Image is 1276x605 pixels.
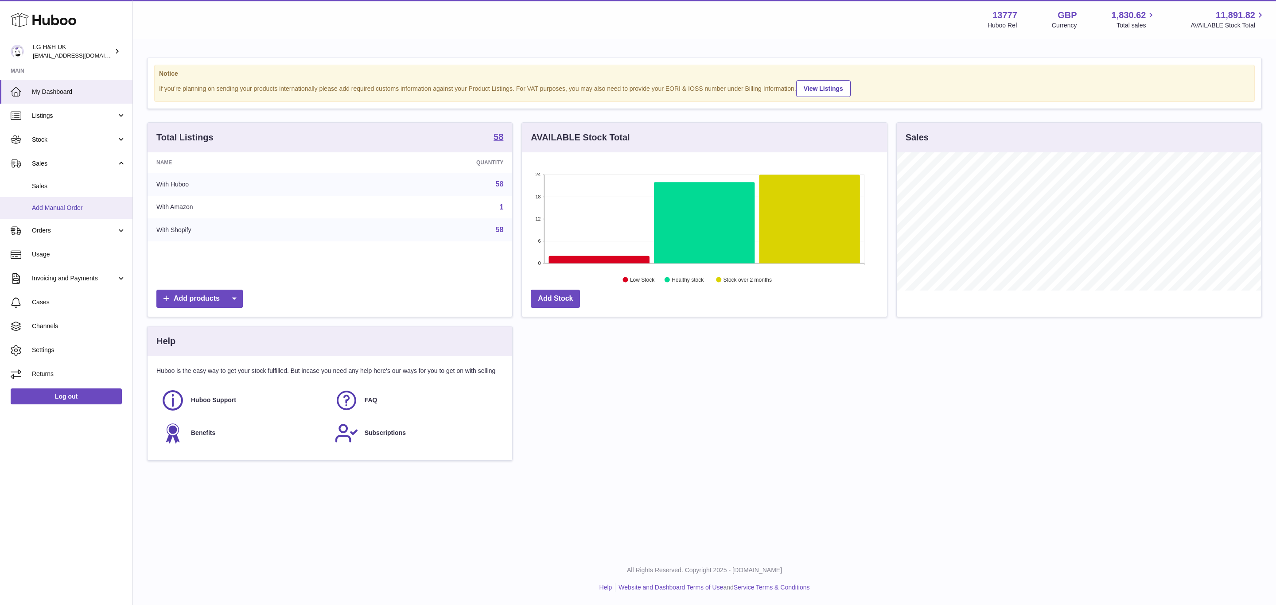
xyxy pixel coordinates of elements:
span: Listings [32,112,117,120]
span: Sales [32,159,117,168]
a: 58 [496,226,504,233]
a: Service Terms & Conditions [734,584,810,591]
strong: 58 [494,132,503,141]
div: Huboo Ref [988,21,1017,30]
a: Subscriptions [335,421,499,445]
strong: Notice [159,70,1250,78]
span: [EMAIL_ADDRESS][DOMAIN_NAME] [33,52,130,59]
p: Huboo is the easy way to get your stock fulfilled. But incase you need any help here's our ways f... [156,367,503,375]
span: Usage [32,250,126,259]
span: Returns [32,370,126,378]
h3: AVAILABLE Stock Total [531,132,630,143]
a: 11,891.82 AVAILABLE Stock Total [1190,9,1265,30]
span: Settings [32,346,126,354]
a: 58 [494,132,503,143]
th: Name [148,152,347,173]
a: Add products [156,290,243,308]
span: Huboo Support [191,396,236,404]
h3: Total Listings [156,132,214,143]
a: Log out [11,388,122,404]
text: Low Stock [630,277,655,283]
a: 1,830.62 Total sales [1112,9,1156,30]
span: Channels [32,322,126,330]
td: With Huboo [148,173,347,196]
text: 24 [536,172,541,177]
span: Orders [32,226,117,235]
span: Cases [32,298,126,306]
span: FAQ [365,396,377,404]
a: Add Stock [531,290,580,308]
div: Currency [1052,21,1077,30]
span: Add Manual Order [32,204,126,212]
th: Quantity [347,152,513,173]
li: and [615,583,809,592]
span: 1,830.62 [1112,9,1146,21]
a: Benefits [161,421,326,445]
td: With Amazon [148,196,347,219]
a: Help [599,584,612,591]
h3: Sales [906,132,929,143]
a: 58 [496,180,504,188]
text: Healthy stock [672,277,704,283]
a: FAQ [335,388,499,412]
span: AVAILABLE Stock Total [1190,21,1265,30]
text: 12 [536,216,541,221]
div: LG H&H UK [33,43,113,60]
span: Total sales [1116,21,1156,30]
div: If you're planning on sending your products internationally please add required customs informati... [159,79,1250,97]
span: Benefits [191,429,215,437]
span: Invoicing and Payments [32,274,117,283]
td: With Shopify [148,218,347,241]
a: View Listings [796,80,851,97]
span: Sales [32,182,126,190]
strong: 13777 [992,9,1017,21]
a: Website and Dashboard Terms of Use [619,584,723,591]
span: Stock [32,136,117,144]
a: 1 [499,203,503,211]
span: 11,891.82 [1216,9,1255,21]
p: All Rights Reserved. Copyright 2025 - [DOMAIN_NAME] [140,566,1269,574]
strong: GBP [1058,9,1077,21]
text: 0 [538,260,541,266]
text: 18 [536,194,541,199]
h3: Help [156,335,175,347]
img: internalAdmin-13777@internal.huboo.com [11,45,24,58]
a: Huboo Support [161,388,326,412]
text: 6 [538,238,541,244]
span: My Dashboard [32,88,126,96]
text: Stock over 2 months [724,277,772,283]
span: Subscriptions [365,429,406,437]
